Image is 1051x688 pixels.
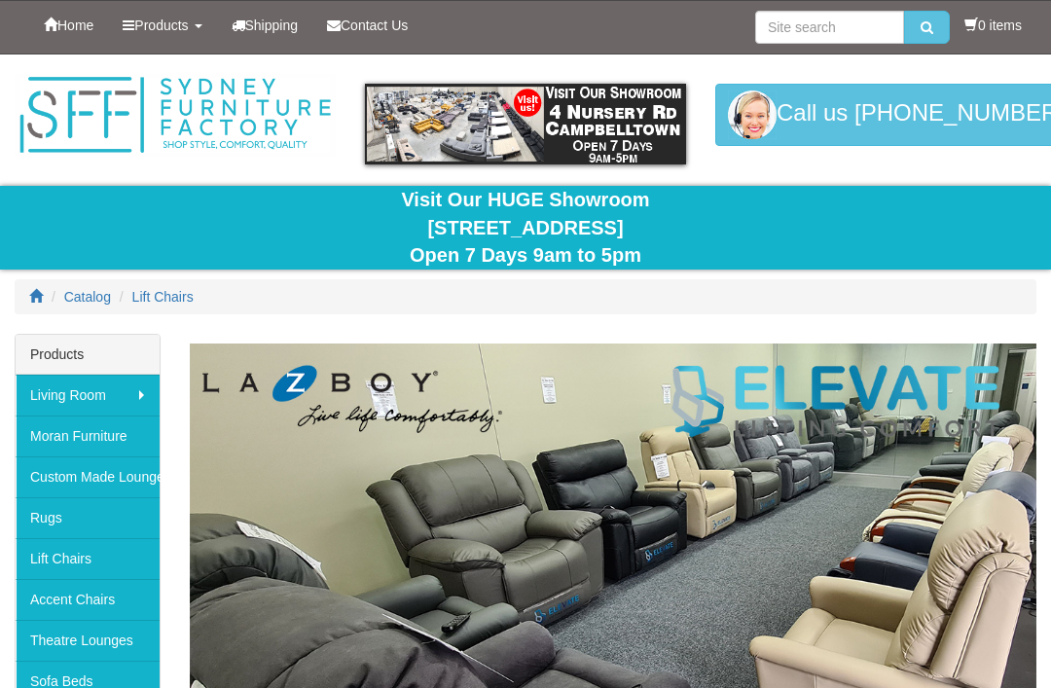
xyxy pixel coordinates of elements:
a: Moran Furniture [16,416,160,456]
a: Home [29,1,108,50]
span: Products [134,18,188,33]
img: showroom.gif [365,84,686,164]
input: Site search [755,11,904,44]
a: Rugs [16,497,160,538]
div: Visit Our HUGE Showroom [STREET_ADDRESS] Open 7 Days 9am to 5pm [15,186,1036,270]
a: Shipping [217,1,313,50]
img: Sydney Furniture Factory [15,74,336,157]
span: Contact Us [341,18,408,33]
a: Catalog [64,289,111,305]
a: Theatre Lounges [16,620,160,661]
span: Shipping [245,18,299,33]
a: Lift Chairs [16,538,160,579]
a: Living Room [16,375,160,416]
a: Products [108,1,216,50]
div: Products [16,335,160,375]
span: Home [57,18,93,33]
a: Custom Made Lounges [16,456,160,497]
a: Accent Chairs [16,579,160,620]
a: Lift Chairs [132,289,194,305]
a: Contact Us [312,1,422,50]
li: 0 items [964,16,1022,35]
